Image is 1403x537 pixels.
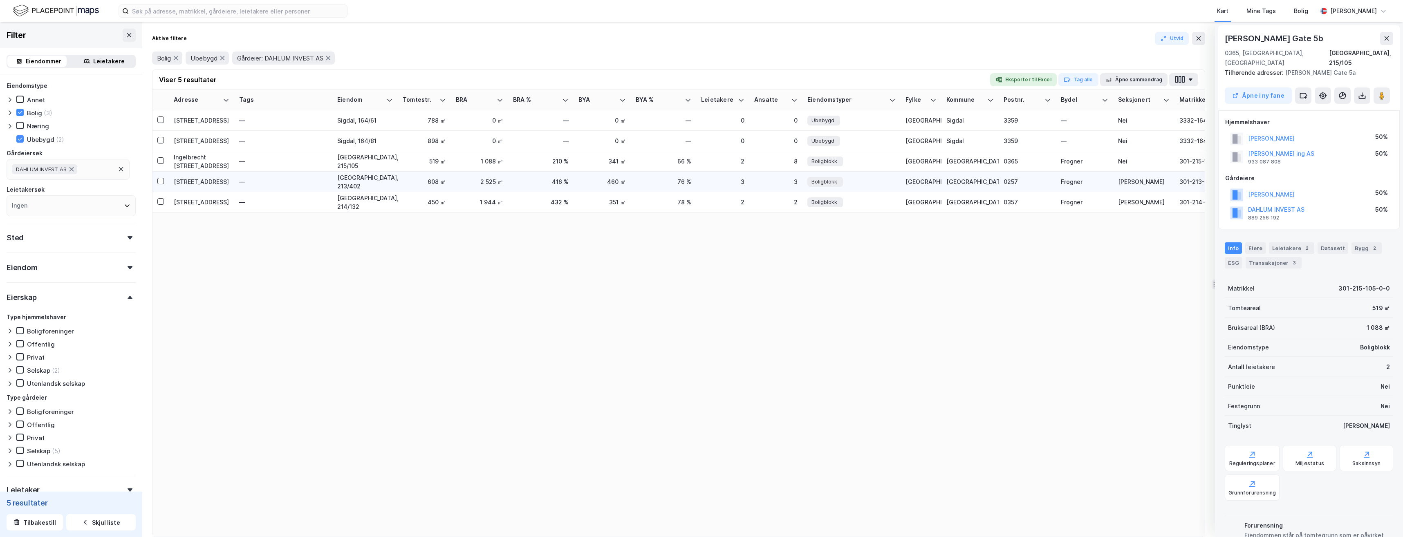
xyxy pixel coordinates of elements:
div: Bruksareal (BRA) [1228,323,1275,333]
div: [PERSON_NAME] [1330,6,1377,16]
div: 1 088 ㎡ [1367,323,1390,333]
span: Ubebygd [191,54,217,62]
div: Offentlig [27,421,55,429]
div: Eiere [1245,242,1266,254]
span: Ubebygd [811,116,834,125]
div: 351 ㎡ [578,198,626,206]
div: Kontrollprogram for chat [1362,498,1403,537]
div: [GEOGRAPHIC_DATA] [946,157,994,166]
div: [STREET_ADDRESS] [174,198,229,206]
div: 0365, [GEOGRAPHIC_DATA], [GEOGRAPHIC_DATA] [1225,48,1329,68]
div: 50% [1375,205,1388,215]
span: Boligblokk [811,157,837,166]
div: [GEOGRAPHIC_DATA] [946,177,994,186]
div: Filter [7,29,26,42]
div: [STREET_ADDRESS] [174,116,229,125]
div: 66 % [636,157,691,166]
div: 933 087 808 [1248,159,1281,165]
div: 2 [1370,244,1378,252]
div: 301-215-105-0-0 [1179,157,1235,166]
div: Sigdal [946,136,994,145]
div: Boligforeninger [27,327,74,335]
div: 8 [754,157,798,166]
div: Aktive filtere [152,35,187,42]
div: 519 ㎡ [1372,303,1390,313]
span: Boligblokk [811,177,837,186]
div: 0365 [1004,157,1051,166]
div: Nei [1118,116,1170,125]
div: Tomteareal [1228,303,1261,313]
div: Selskap [27,367,50,374]
div: Ubebygd [27,136,54,143]
div: Eiendomstype [1228,342,1269,352]
div: Bydel [1061,96,1098,104]
div: — [513,116,569,125]
div: Info [1225,242,1242,254]
div: 608 ㎡ [403,177,446,186]
div: [PERSON_NAME] [1118,177,1170,186]
div: Bolig [27,109,42,117]
div: Eiendom [7,263,38,273]
div: [GEOGRAPHIC_DATA] [905,198,937,206]
div: 0 [701,136,744,145]
div: Frogner [1061,177,1108,186]
button: Tag alle [1058,73,1098,86]
div: [GEOGRAPHIC_DATA], 213/402 [337,173,393,190]
div: Seksjonert [1118,96,1160,104]
div: Nei [1381,382,1390,392]
div: Annet [27,96,45,104]
button: Skjul liste [66,514,136,530]
div: Fylke [905,96,927,104]
div: Saksinnsyn [1352,460,1381,467]
div: Gårdeiersøk [7,148,43,158]
button: Åpne i ny fane [1225,87,1292,104]
span: DAHLUM INVEST AS [16,166,67,172]
div: 3 [701,177,744,186]
div: 0 ㎡ [578,116,626,125]
div: [PERSON_NAME] Gate 5a [1225,68,1387,78]
div: — [239,114,327,127]
div: BYA [578,96,616,104]
div: [GEOGRAPHIC_DATA] [905,136,937,145]
div: — [239,196,327,209]
div: 3332-164-61-0-0 [1179,116,1235,125]
div: Nei [1118,136,1170,145]
div: Kart [1217,6,1228,16]
div: 50% [1375,149,1388,159]
div: 788 ㎡ [403,116,446,125]
div: 0 [754,116,798,125]
div: 3332-164-81-0-0 [1179,136,1235,145]
span: Gårdeier: DAHLUM INVEST AS [237,54,323,62]
div: BRA [456,96,493,104]
div: Antall leietakere [1228,362,1275,372]
div: 78 % [636,198,691,206]
div: — [239,155,327,168]
div: [GEOGRAPHIC_DATA] [905,157,937,166]
button: Tilbakestill [7,514,63,530]
div: 0257 [1004,177,1051,186]
div: 301-214-132-0-0 [1179,198,1235,206]
div: 0 ㎡ [578,136,626,145]
div: Eierskap [7,293,36,302]
div: Eiendomstype [7,81,47,91]
div: Miljøstatus [1295,460,1324,467]
div: [GEOGRAPHIC_DATA] [905,177,937,186]
button: Eksporter til Excel [990,73,1057,86]
div: Leietakersøk [7,185,45,195]
div: 301-213-402-0-0 [1179,177,1235,186]
div: 0 ㎡ [456,136,503,145]
div: [GEOGRAPHIC_DATA] [905,116,937,125]
div: Ansatte [754,96,788,104]
span: Tilhørende adresser: [1225,69,1285,76]
div: Næring [27,122,49,130]
div: Hjemmelshaver [1225,117,1393,127]
div: Utenlandsk selskap [27,380,85,387]
div: (3) [44,109,52,117]
div: 898 ㎡ [403,136,446,145]
div: 3359 [1004,116,1051,125]
div: Frogner [1061,198,1108,206]
div: Tomtestr. [403,96,436,104]
div: Datasett [1318,242,1348,254]
div: [STREET_ADDRESS] [174,177,229,186]
div: Eiendom [337,96,383,104]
